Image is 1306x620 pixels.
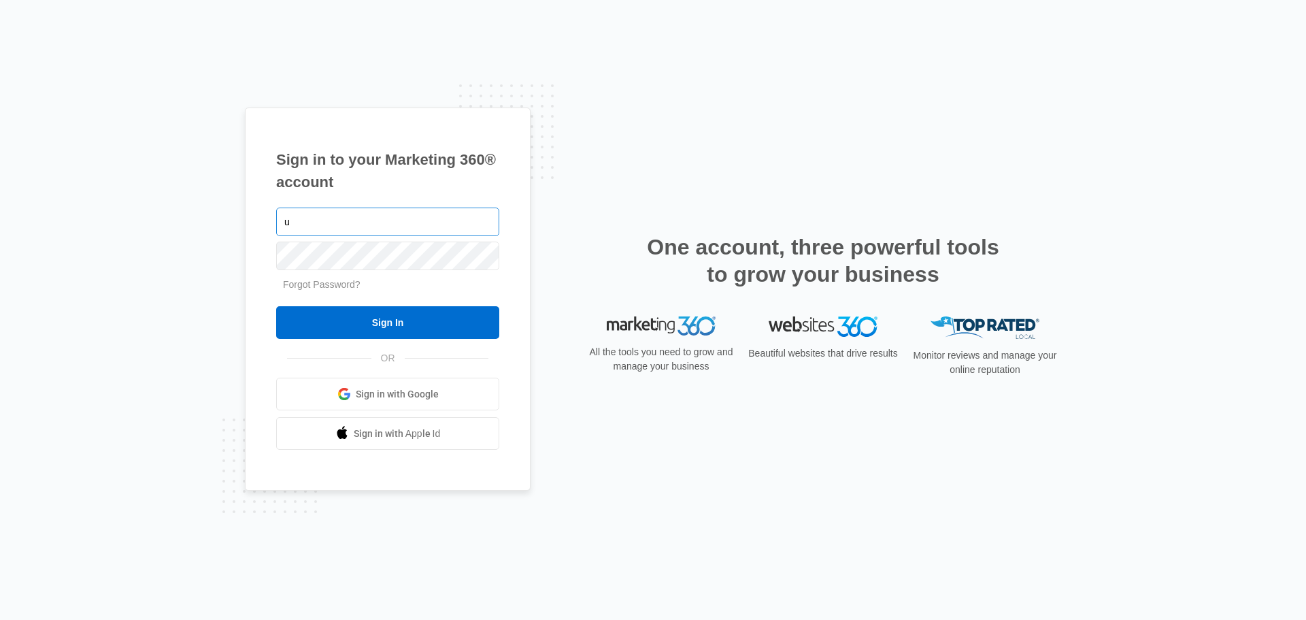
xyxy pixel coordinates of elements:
a: Sign in with Apple Id [276,417,499,450]
p: All the tools you need to grow and manage your business [585,345,737,374]
p: Beautiful websites that drive results [747,346,899,361]
input: Sign In [276,306,499,339]
span: Sign in with Apple Id [354,427,441,441]
a: Forgot Password? [283,279,361,290]
img: Marketing 360 [607,316,716,336]
p: Monitor reviews and manage your online reputation [909,348,1061,377]
span: OR [371,351,405,365]
h1: Sign in to your Marketing 360® account [276,148,499,193]
h2: One account, three powerful tools to grow your business [643,233,1003,288]
a: Sign in with Google [276,378,499,410]
img: Top Rated Local [931,316,1039,339]
span: Sign in with Google [356,387,439,402]
input: Email [276,208,499,236]
img: Websites 360 [769,316,877,336]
